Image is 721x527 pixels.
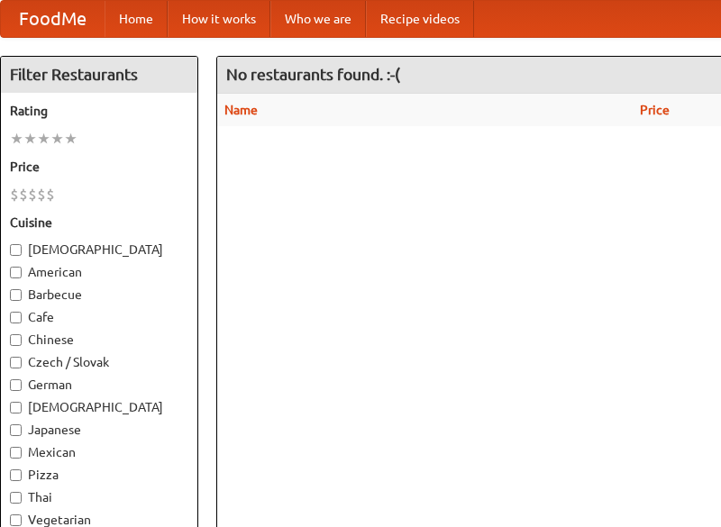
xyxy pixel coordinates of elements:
ng-pluralize: No restaurants found. :-( [226,66,400,83]
label: American [10,263,188,281]
li: ★ [23,129,37,149]
input: Barbecue [10,289,22,301]
label: Japanese [10,421,188,439]
a: Recipe videos [366,1,474,37]
label: Barbecue [10,286,188,304]
input: Pizza [10,469,22,481]
label: Czech / Slovak [10,353,188,371]
li: $ [10,185,19,204]
label: [DEMOGRAPHIC_DATA] [10,241,188,259]
a: Home [105,1,168,37]
label: Thai [10,488,188,506]
input: American [10,267,22,278]
input: Czech / Slovak [10,357,22,368]
li: ★ [37,129,50,149]
a: How it works [168,1,270,37]
label: German [10,376,188,394]
h5: Cuisine [10,214,188,232]
li: $ [37,185,46,204]
input: Cafe [10,312,22,323]
label: [DEMOGRAPHIC_DATA] [10,398,188,416]
input: [DEMOGRAPHIC_DATA] [10,402,22,413]
li: ★ [50,129,64,149]
a: FoodMe [1,1,105,37]
a: Price [640,103,670,117]
li: ★ [10,129,23,149]
input: Vegetarian [10,514,22,526]
label: Cafe [10,308,188,326]
input: Japanese [10,424,22,436]
a: Name [224,103,258,117]
h5: Rating [10,102,188,120]
input: [DEMOGRAPHIC_DATA] [10,244,22,256]
h4: Filter Restaurants [1,57,197,93]
label: Chinese [10,331,188,349]
li: ★ [64,129,78,149]
input: German [10,379,22,391]
li: $ [28,185,37,204]
input: Thai [10,492,22,504]
label: Mexican [10,443,188,461]
a: Who we are [270,1,366,37]
input: Chinese [10,334,22,346]
input: Mexican [10,447,22,459]
li: $ [19,185,28,204]
h5: Price [10,158,188,176]
li: $ [46,185,55,204]
label: Pizza [10,466,188,484]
